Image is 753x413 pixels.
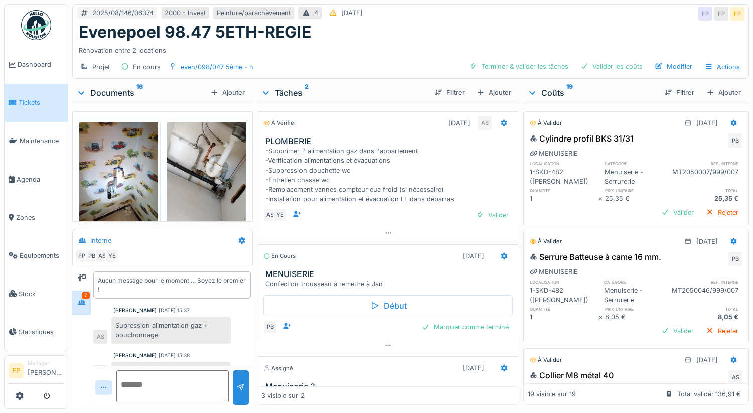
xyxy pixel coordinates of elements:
[111,317,230,344] div: Supression alimentation gaz + bouchonnage
[530,369,614,381] div: Collier M8 métal 40
[530,306,598,312] h6: quantité
[674,194,742,203] div: 25,35 €
[263,252,296,260] div: En cours
[9,360,64,384] a: FP Manager[PERSON_NAME]
[5,160,68,198] a: Agenda
[472,208,513,222] div: Valider
[473,86,515,99] div: Ajouter
[20,136,64,146] span: Maintenance
[113,352,157,359] div: [PERSON_NAME]
[576,60,647,73] div: Valider les coûts
[698,7,712,21] div: FP
[341,8,363,18] div: [DATE]
[696,118,718,128] div: [DATE]
[263,295,513,316] div: Début
[17,175,64,184] span: Agenda
[75,249,89,263] div: FP
[28,360,64,367] div: Manager
[530,237,562,246] div: À valider
[657,324,698,338] div: Valider
[728,133,742,148] div: PB
[5,198,68,236] a: Zones
[702,324,742,338] div: Rejeter
[530,149,578,158] div: MENUISERIE
[605,306,674,312] h6: prix unitaire
[657,206,698,219] div: Valider
[730,7,744,21] div: FP
[604,279,672,285] h6: catégorie
[598,312,605,322] div: ×
[418,320,513,334] div: Marquer comme terminé
[702,206,742,219] div: Rejeter
[605,167,672,186] div: Menuiserie - Serrurerie
[159,352,190,359] div: [DATE] 15:38
[113,307,157,314] div: [PERSON_NAME]
[604,286,672,305] div: Menuiserie - Serrurerie
[5,84,68,122] a: Tickets
[95,249,109,263] div: AS
[265,146,515,204] div: -Supprimer l' alimentation gaz dans l'appartement -Vérification alimentations et évacuations -Sup...
[530,312,598,322] div: 1
[5,313,68,351] a: Statistiques
[85,249,99,263] div: PB
[530,279,597,285] h6: localisation
[76,87,206,99] div: Documents
[217,8,291,18] div: Peinture/parachèvement
[605,160,672,167] h6: catégorie
[265,136,515,146] h3: PLOMBERIE
[263,320,277,334] div: PB
[314,8,318,18] div: 4
[674,187,742,194] h6: total
[5,274,68,313] a: Stock
[605,187,674,194] h6: prix unitaire
[19,98,64,107] span: Tickets
[465,60,572,73] div: Terminer & valider les tâches
[261,391,305,400] div: 3 visible sur 2
[92,8,154,18] div: 2025/08/146/06374
[463,251,484,261] div: [DATE]
[530,194,598,203] div: 1
[263,364,293,373] div: Assigné
[672,286,742,305] div: MT2050046/999/007
[674,306,742,312] h6: total
[305,87,309,99] sup: 2
[677,389,741,399] div: Total validé: 136,91 €
[105,249,119,263] div: YE
[448,118,470,128] div: [DATE]
[265,382,515,391] h3: Menuiserie 2
[79,42,742,55] div: Rénovation entre 2 locations
[700,60,744,74] div: Actions
[93,330,107,344] div: AS
[674,312,742,322] div: 8,05 €
[5,46,68,84] a: Dashboard
[181,62,253,72] div: even/098/047 5ème - h
[651,60,696,73] div: Modifier
[660,86,698,99] div: Filtrer
[605,312,674,322] div: 8,05 €
[605,194,674,203] div: 25,35 €
[566,87,573,99] sup: 19
[530,356,562,364] div: À valider
[696,355,718,365] div: [DATE]
[82,292,90,299] div: 7
[20,251,64,260] span: Équipements
[672,279,742,285] h6: ref. interne
[265,279,515,289] div: Confection trousseau à remettre à Jan
[530,167,597,186] div: 1-SKD-482 ([PERSON_NAME])
[530,286,597,305] div: 1-SKD-482 ([PERSON_NAME])
[530,132,634,145] div: Cylindre profil BKS 31/31
[478,116,492,130] div: AS
[159,307,190,314] div: [DATE] 15:37
[527,87,656,99] div: Coûts
[90,236,111,245] div: Interne
[93,365,107,379] div: AS
[79,23,311,42] h1: Evenepoel 98.47 5ETH-REGIE
[167,122,246,227] img: ozcvdxk8hajv7j6ozvm117cshdxl
[18,60,64,69] span: Dashboard
[528,389,576,399] div: 19 visible sur 19
[672,167,742,186] div: MT2050007/999/007
[9,363,24,378] li: FP
[530,251,661,263] div: Serrure Batteuse à came 16 mm.
[165,8,206,18] div: 2000 - Invest
[98,276,246,294] div: Aucun message pour le moment … Soyez le premier !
